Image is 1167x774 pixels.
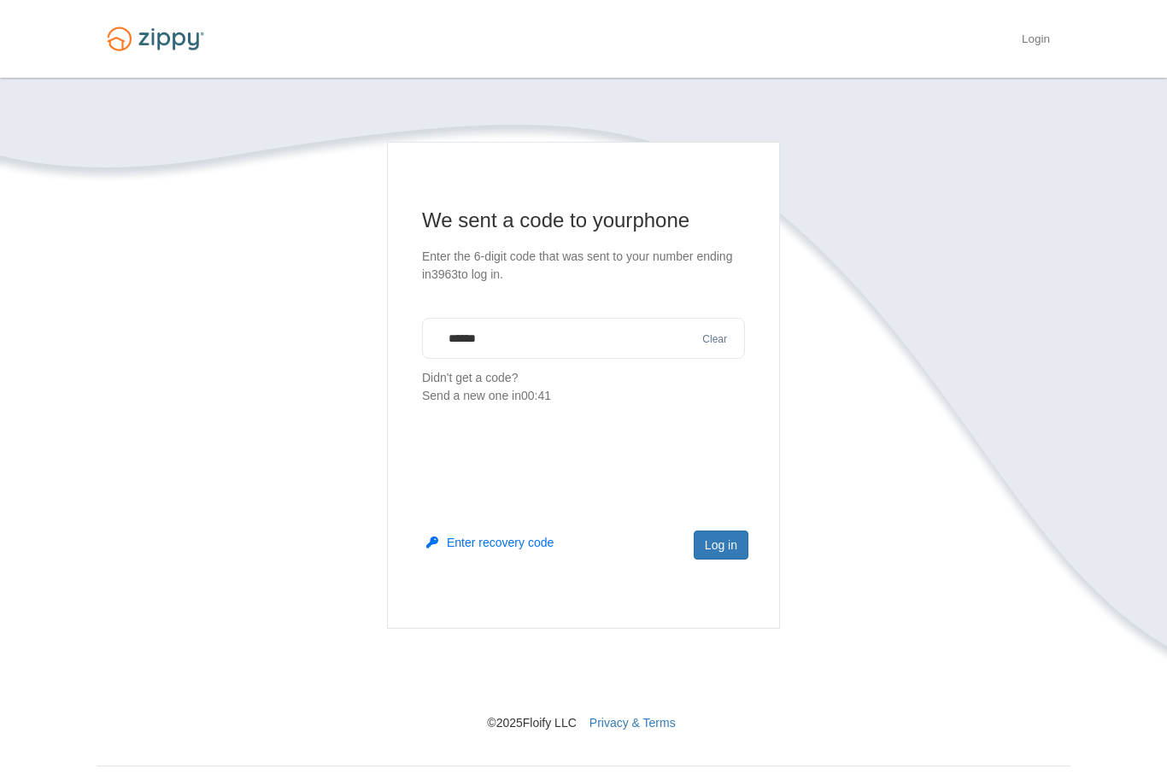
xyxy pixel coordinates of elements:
[589,716,676,730] a: Privacy & Terms
[97,19,214,59] img: Logo
[97,629,1070,731] nav: © 2025 Floify LLC
[422,387,745,405] div: Send a new one in 00:41
[422,248,745,284] p: Enter the 6-digit code that was sent to your number ending in 3963 to log in.
[694,531,748,560] button: Log in
[422,207,745,234] h1: We sent a code to your phone
[1022,32,1050,50] a: Login
[422,369,745,405] p: Didn't get a code?
[697,331,732,348] button: Clear
[426,534,554,551] button: Enter recovery code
